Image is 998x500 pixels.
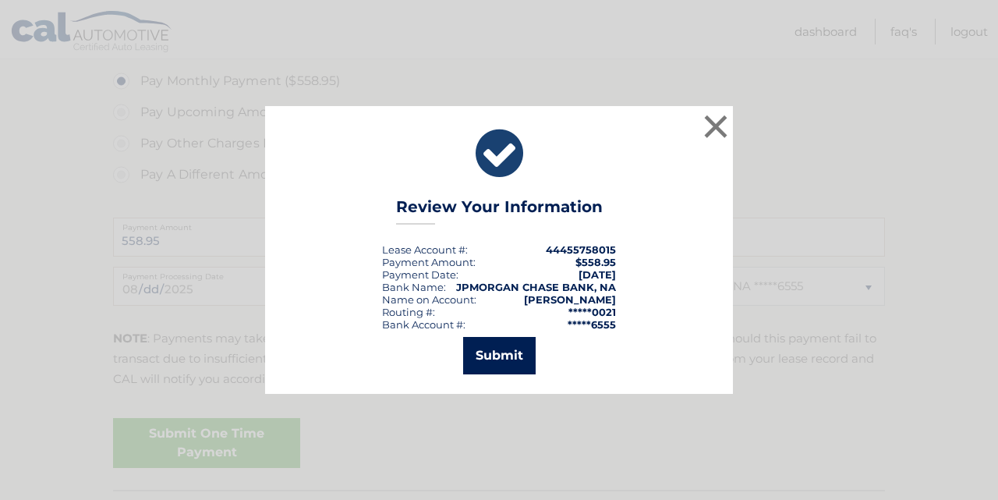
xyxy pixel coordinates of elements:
div: Bank Name: [382,281,446,293]
span: [DATE] [579,268,616,281]
button: × [700,111,731,142]
span: $558.95 [575,256,616,268]
strong: JPMORGAN CHASE BANK, NA [456,281,616,293]
div: Name on Account: [382,293,476,306]
div: Bank Account #: [382,318,465,331]
strong: 44455758015 [546,243,616,256]
button: Submit [463,337,536,374]
div: : [382,268,458,281]
div: Lease Account #: [382,243,468,256]
span: Payment Date [382,268,456,281]
div: Payment Amount: [382,256,476,268]
strong: [PERSON_NAME] [524,293,616,306]
h3: Review Your Information [396,197,603,225]
div: Routing #: [382,306,435,318]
